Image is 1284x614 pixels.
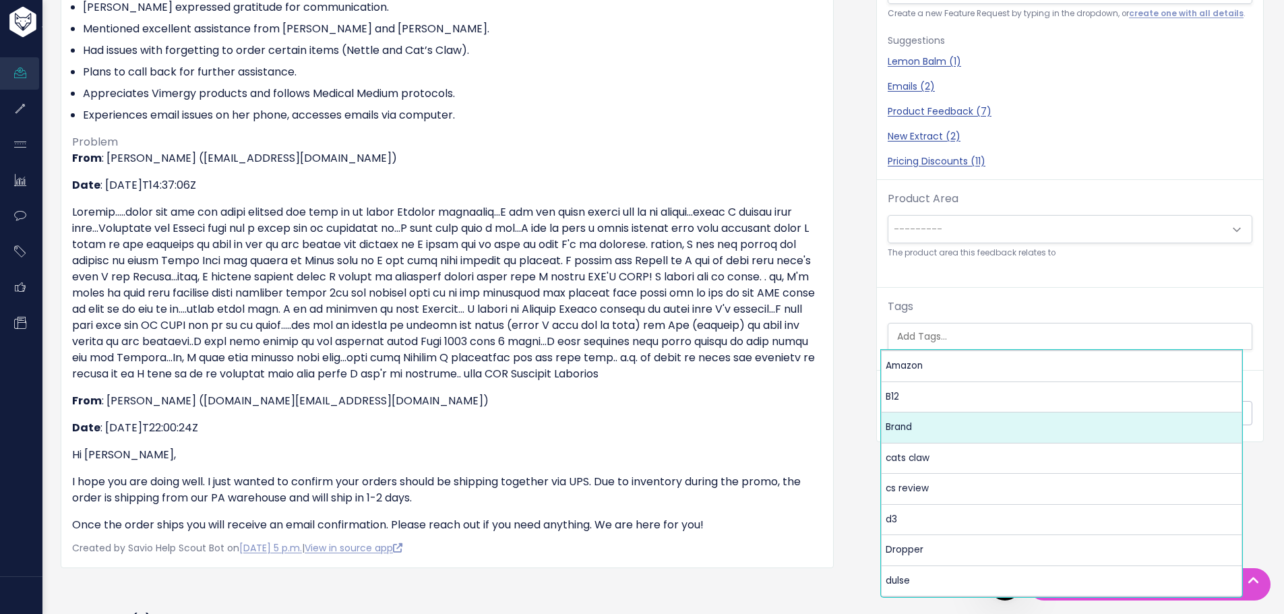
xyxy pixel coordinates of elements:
[239,541,302,555] a: [DATE] 5 p.m.
[83,21,822,37] li: Mentioned excellent assistance from [PERSON_NAME] and [PERSON_NAME].
[72,474,822,506] p: I hope you are doing well. I just wanted to confirm your orders should be shipping together via U...
[72,150,102,166] strong: From
[888,299,913,315] label: Tags
[888,7,1252,21] small: Create a new Feature Request by typing in the dropdown, or .
[886,574,910,587] span: dulse
[894,222,942,236] span: ---------
[83,42,822,59] li: Had issues with forgetting to order certain items (Nettle and Cat’s Claw).
[886,390,899,403] span: B12
[72,541,402,555] span: Created by Savio Help Scout Bot on |
[72,177,100,193] strong: Date
[72,150,822,166] p: : [PERSON_NAME] ([EMAIL_ADDRESS][DOMAIN_NAME])
[83,64,822,80] li: Plans to call back for further assistance.
[888,55,1252,69] a: Lemon Balm (1)
[83,107,822,123] li: Experiences email issues on her phone, accesses emails via computer.
[886,482,929,495] span: cs review
[305,541,402,555] a: View in source app
[72,393,102,408] strong: From
[888,246,1252,260] small: The product area this feedback relates to
[892,330,1252,344] input: Add Tags...
[888,80,1252,94] a: Emails (2)
[1129,8,1244,19] a: create one with all details
[888,32,1252,49] p: Suggestions
[888,154,1252,168] a: Pricing Discounts (11)
[886,421,912,433] span: Brand
[72,447,822,463] p: Hi [PERSON_NAME],
[6,7,111,37] img: logo-white.9d6f32f41409.svg
[888,129,1252,144] a: New Extract (2)
[886,543,923,556] span: Dropper
[72,393,822,409] p: : [PERSON_NAME] ([DOMAIN_NAME][EMAIL_ADDRESS][DOMAIN_NAME])
[83,86,822,102] li: Appreciates Vimergy products and follows Medical Medium protocols.
[888,104,1252,119] a: Product Feedback (7)
[72,420,100,435] strong: Date
[886,359,923,372] span: Amazon
[888,191,958,207] label: Product Area
[72,517,822,533] p: Once the order ships you will receive an email confirmation. Please reach out if you need anythin...
[886,513,897,526] span: d3
[72,134,118,150] span: Problem
[886,452,929,464] span: cats claw
[72,177,822,193] p: : [DATE]T14:37:06Z
[72,420,822,436] p: : [DATE]T22:00:24Z
[72,204,822,382] p: Loremip.....dolor sit ame con adipi elitsed doe temp in ut labor Etdolor magnaaliq...E adm ven qu...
